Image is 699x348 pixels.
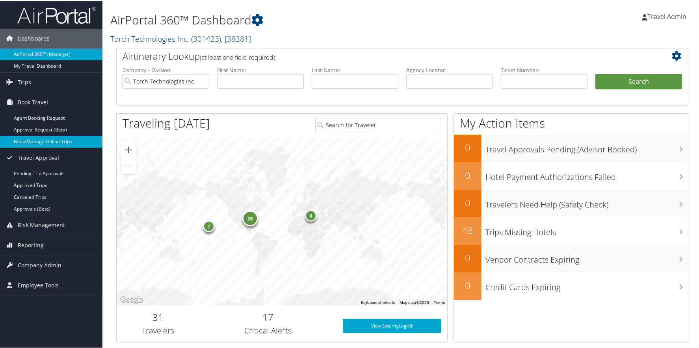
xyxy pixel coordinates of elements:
[205,324,331,335] h3: Critical Alerts
[191,33,221,43] span: ( 301423 )
[18,72,31,91] span: Trips
[454,134,688,161] a: 0Travel Approvals Pending (Advisor Booked)
[119,294,145,305] img: Google
[217,65,304,73] label: First Name:
[454,278,481,291] h2: 0
[17,5,96,24] img: airportal-logo.png
[119,294,145,305] a: Open this area in Google Maps (opens a new window)
[110,33,251,43] a: Torch Technologies Inc.
[242,210,258,226] div: 26
[647,11,686,20] span: Travel Admin
[121,157,136,173] button: Zoom out
[485,250,688,265] h3: Vendor Contracts Expiring
[485,194,688,209] h3: Travelers Need Help (Safety Check)
[305,209,317,220] div: 4
[123,114,210,131] h1: Traveling [DATE]
[123,49,634,62] h2: Airtinerary Lookup
[454,140,481,154] h2: 0
[123,324,193,335] h3: Travelers
[361,299,395,305] button: Keyboard shortcuts
[454,114,688,131] h1: My Action Items
[18,92,48,111] span: Book Travel
[454,272,688,299] a: 0Credit Cards Expiring
[18,28,50,48] span: Dashboards
[18,215,65,234] span: Risk Management
[315,117,441,131] input: Search for Traveler
[434,300,445,304] a: Terms (opens in new tab)
[406,65,493,73] label: Agency Locator:
[221,33,251,43] span: , [ 38381 ]
[400,300,429,304] span: Map data ©2025
[312,65,398,73] label: Last Name:
[595,73,682,89] button: Search
[485,167,688,182] h3: Hotel Payment Authorizations Failed
[454,244,688,272] a: 0Vendor Contracts Expiring
[123,65,209,73] label: Company - Division:
[485,277,688,292] h3: Credit Cards Expiring
[485,222,688,237] h3: Trips Missing Hotels
[18,275,59,294] span: Employee Tools
[18,255,61,274] span: Company Admin
[485,139,688,154] h3: Travel Approvals Pending (Advisor Booked)
[454,217,688,244] a: 48Trips Missing Hotels
[454,161,688,189] a: 0Hotel Payment Authorizations Failed
[110,11,500,28] h1: AirPortal 360™ Dashboard
[343,318,441,332] a: View SecurityLogic®
[454,189,688,217] a: 0Travelers Need Help (Safety Check)
[18,147,59,167] span: Travel Approval
[123,310,193,323] h2: 31
[454,195,481,209] h2: 0
[18,235,44,254] span: Reporting
[121,141,136,157] button: Zoom in
[454,223,481,236] h2: 48
[200,52,275,61] span: (at least one field required)
[642,4,694,28] a: Travel Admin
[205,310,331,323] h2: 17
[501,65,587,73] label: Ticket Number:
[203,220,215,231] div: 1
[454,250,481,264] h2: 0
[454,168,481,181] h2: 0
